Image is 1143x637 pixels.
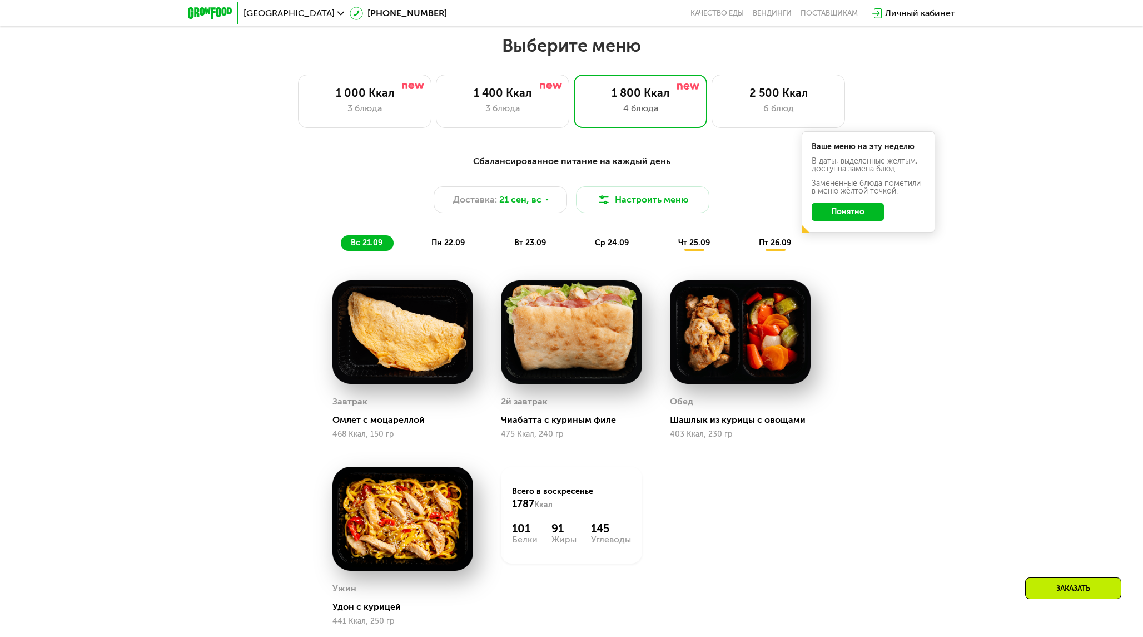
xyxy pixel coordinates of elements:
a: [PHONE_NUMBER] [350,7,447,20]
div: 91 [551,522,577,535]
span: [GEOGRAPHIC_DATA] [243,9,335,18]
span: 21 сен, вс [499,193,541,206]
div: Удон с курицей [332,601,482,613]
a: Вендинги [753,9,792,18]
a: Качество еды [690,9,744,18]
div: 3 блюда [310,102,420,115]
div: В даты, выделенные желтым, доступна замена блюд. [812,157,925,173]
div: Белки [512,535,538,544]
div: 441 Ккал, 250 гр [332,617,473,626]
div: Омлет с моцареллой [332,414,482,426]
span: вс 21.09 [351,238,382,248]
div: поставщикам [801,9,858,18]
div: Шашлык из курицы с овощами [670,414,819,426]
div: Жиры [551,535,577,544]
div: 145 [591,522,631,535]
div: 6 блюд [723,102,833,115]
div: Чиабатта с куриным филе [501,414,650,426]
div: 468 Ккал, 150 гр [332,430,473,439]
div: 1 000 Ккал [310,86,420,100]
span: 1787 [512,498,534,510]
span: Доставка: [453,193,497,206]
div: Личный кабинет [885,7,955,20]
button: Настроить меню [576,186,709,213]
div: 475 Ккал, 240 гр [501,430,642,439]
div: Сбалансированное питание на каждый день [242,155,901,169]
div: 403 Ккал, 230 гр [670,430,811,439]
div: Ужин [332,580,356,597]
div: 4 блюда [585,102,695,115]
div: 1 800 Ккал [585,86,695,100]
div: 2й завтрак [501,393,548,410]
div: Заказать [1025,577,1121,599]
div: Заменённые блюда пометили в меню жёлтой точкой. [812,180,925,195]
span: вт 23.09 [514,238,546,248]
span: чт 25.09 [678,238,710,248]
button: Понятно [812,203,884,221]
div: Углеводы [591,535,631,544]
span: пн 22.09 [431,238,465,248]
div: 101 [512,522,538,535]
span: ср 24.09 [595,238,629,248]
div: 2 500 Ккал [723,86,833,100]
div: Обед [670,393,693,410]
span: Ккал [534,500,553,510]
div: Завтрак [332,393,367,410]
span: пт 26.09 [759,238,791,248]
div: 1 400 Ккал [448,86,558,100]
div: 3 блюда [448,102,558,115]
h2: Выберите меню [36,34,1107,57]
div: Ваше меню на эту неделю [812,143,925,151]
div: Всего в воскресенье [512,486,630,511]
